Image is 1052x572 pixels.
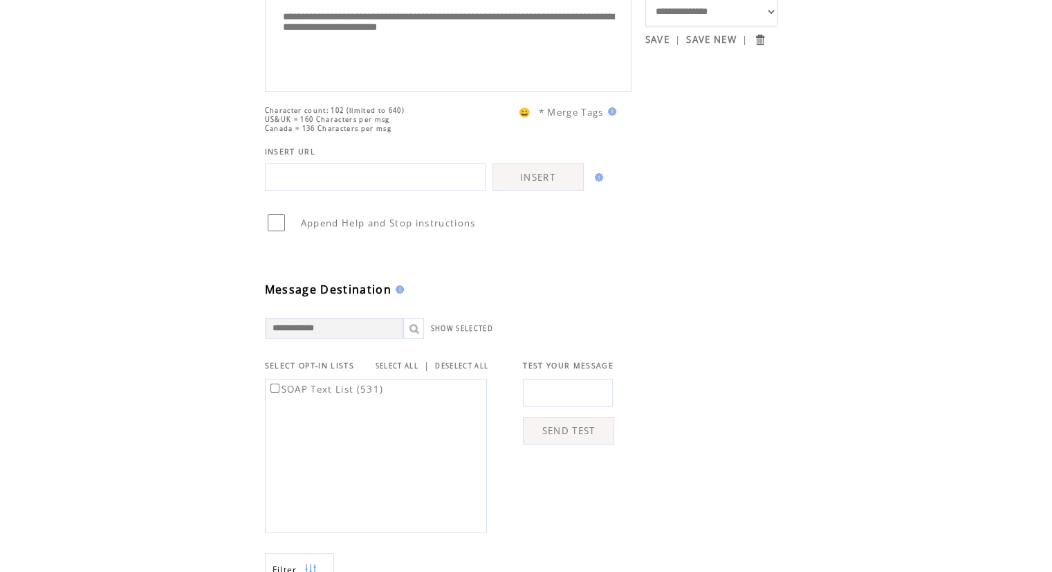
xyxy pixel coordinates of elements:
span: Character count: 102 (limited to 640) [265,106,405,115]
img: help.gif [604,107,616,116]
span: * Merge Tags [539,106,604,118]
img: help.gif [591,173,603,181]
input: Submit [753,33,766,46]
span: | [742,33,748,46]
span: Canada = 136 Characters per msg [265,124,391,133]
img: help.gif [391,285,404,294]
span: US&UK = 160 Characters per msg [265,115,390,124]
input: SOAP Text List (531) [270,384,279,393]
label: SOAP Text List (531) [268,383,384,395]
a: DESELECT ALL [435,361,488,370]
a: INSERT [492,163,584,191]
span: SELECT OPT-IN LISTS [265,361,354,370]
a: SAVE [645,33,670,46]
span: INSERT URL [265,147,315,157]
a: SELECT ALL [376,361,418,370]
span: Append Help and Stop instructions [301,217,476,229]
span: Message Destination [265,282,391,297]
span: 😀 [519,106,531,118]
span: | [424,359,430,372]
a: SAVE NEW [686,33,737,46]
a: SHOW SELECTED [431,324,493,333]
a: SEND TEST [523,417,614,445]
span: TEST YOUR MESSAGE [523,361,613,370]
span: | [675,33,681,46]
